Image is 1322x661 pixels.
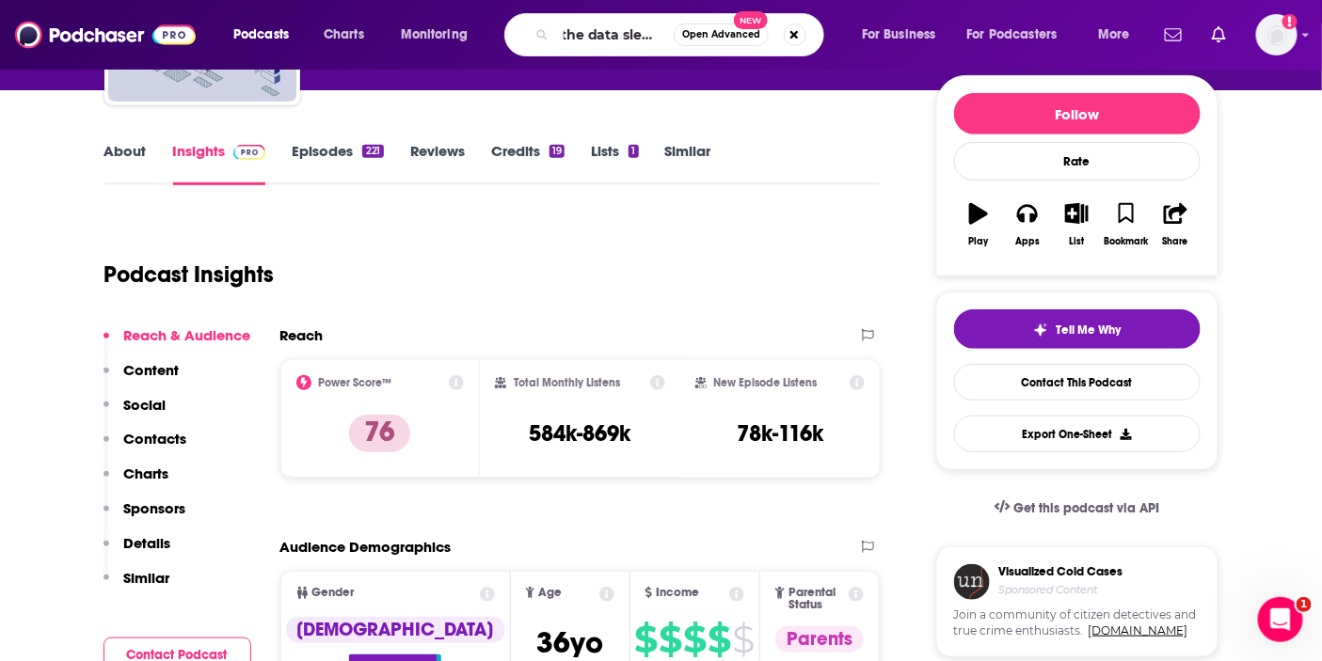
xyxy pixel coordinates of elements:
span: For Podcasters [967,22,1058,48]
button: open menu [388,20,492,50]
img: Podchaser Pro [233,145,266,160]
h2: Total Monthly Listens [514,376,620,389]
a: InsightsPodchaser Pro [173,142,266,185]
a: Contact This Podcast [954,364,1201,401]
button: Open AdvancedNew [674,24,769,46]
p: Reach & Audience [124,326,251,344]
span: $ [635,624,658,654]
span: 1 [1297,597,1312,612]
img: coldCase.18b32719.png [954,564,990,600]
button: tell me why sparkleTell Me Why [954,309,1201,349]
div: Parents [775,626,864,653]
div: 221 [362,145,383,158]
img: tell me why sparkle [1033,323,1048,338]
p: Sponsors [124,499,186,517]
h3: 584k-869k [529,419,630,448]
span: Open Advanced [682,30,760,39]
span: More [1098,22,1130,48]
h1: Podcast Insights [104,260,275,289]
svg: Add a profile image [1282,14,1298,29]
span: Tell Me Why [1056,323,1121,338]
span: Gender [312,587,355,599]
button: Show profile menu [1256,14,1298,55]
div: 19 [550,145,565,158]
span: Charts [324,22,364,48]
span: Age [538,587,562,599]
p: Charts [124,464,169,482]
button: Details [104,534,171,569]
div: Apps [1015,236,1040,247]
p: Contacts [124,430,187,448]
button: open menu [1085,20,1154,50]
span: Get this podcast via API [1013,500,1159,516]
h3: 78k-116k [737,419,823,448]
a: Similar [665,142,711,185]
span: 36 yo [536,624,603,661]
button: Bookmark [1102,191,1151,259]
a: Charts [311,20,375,50]
p: Content [124,361,180,379]
img: User Profile [1256,14,1298,55]
button: Export One-Sheet [954,416,1201,452]
h2: Audience Demographics [280,538,452,556]
button: Share [1151,191,1200,259]
p: 76 [349,415,410,452]
img: Podchaser - Follow, Share and Rate Podcasts [15,17,196,53]
button: List [1052,191,1101,259]
a: Credits19 [491,142,565,185]
button: open menu [955,20,1085,50]
a: Show notifications dropdown [1157,19,1189,51]
span: Parental Status [788,587,846,611]
span: Income [656,587,699,599]
button: Follow [954,93,1201,134]
p: Details [124,534,171,552]
a: About [104,142,147,185]
a: Lists1 [591,142,638,185]
iframe: Intercom live chat [1258,597,1303,642]
button: Charts [104,464,169,499]
button: open menu [849,20,960,50]
div: [DEMOGRAPHIC_DATA] [286,617,505,643]
a: Episodes221 [292,142,383,185]
div: Search podcasts, credits, & more... [522,13,842,56]
button: Similar [104,569,170,604]
span: New [734,11,768,29]
span: $ [684,624,707,654]
a: Get this podcast via API [980,485,1175,531]
h2: Reach [280,326,324,344]
input: Search podcasts, credits, & more... [556,20,674,50]
a: Reviews [410,142,465,185]
h2: Power Score™ [319,376,392,389]
span: For Business [862,22,936,48]
div: 1 [629,145,638,158]
div: Bookmark [1104,236,1148,247]
p: Similar [124,569,170,587]
button: Social [104,396,167,431]
h2: New Episode Listens [714,376,818,389]
button: open menu [220,20,313,50]
span: $ [709,624,731,654]
span: Join a community of citizen detectives and true crime enthusiasts. [954,607,1201,639]
a: Show notifications dropdown [1204,19,1234,51]
div: Share [1163,236,1188,247]
div: List [1070,236,1085,247]
span: Monitoring [401,22,468,48]
button: Sponsors [104,499,186,534]
span: $ [733,624,755,654]
span: Podcasts [233,22,289,48]
span: Logged in as ABolliger [1256,14,1298,55]
a: [DOMAIN_NAME] [1089,623,1188,637]
button: Play [954,191,1003,259]
div: Rate [954,142,1201,181]
h3: Visualized Cold Cases [999,564,1123,579]
button: Reach & Audience [104,326,251,361]
h4: Sponsored Content [999,583,1123,596]
div: Play [968,236,988,247]
span: $ [660,624,682,654]
button: Content [104,361,180,396]
p: Social [124,396,167,414]
button: Apps [1003,191,1052,259]
button: Contacts [104,430,187,464]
